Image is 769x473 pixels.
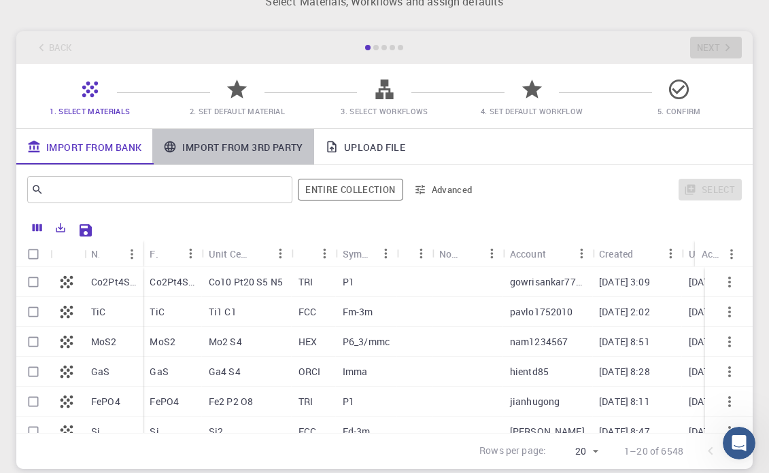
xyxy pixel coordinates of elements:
[570,243,592,264] button: Menu
[689,275,745,289] p: [DATE] 15:09
[29,10,78,22] span: Support
[510,305,573,319] p: pavlo1752010
[16,129,152,164] a: Import From Bank
[343,275,354,289] p: P1
[599,395,650,408] p: [DATE] 8:11
[91,365,109,379] p: GaS
[150,335,175,349] p: MoS2
[481,243,503,264] button: Menu
[599,335,650,349] p: [DATE] 8:51
[689,395,745,408] p: [DATE] 08:11
[343,365,368,379] p: Imma
[479,444,546,459] p: Rows per page:
[91,275,136,289] p: Co2Pt4SN
[91,241,99,267] div: Name
[50,241,84,267] div: Icon
[72,217,99,244] button: Save Explorer Settings
[702,241,721,267] div: Actions
[481,106,583,116] span: 4. Set Default Workflow
[723,427,755,459] iframe: Intercom live chat
[510,275,585,289] p: gowrisankar7755
[599,365,650,379] p: [DATE] 8:28
[721,243,742,265] button: Menu
[209,395,253,408] p: Fe2 P2 O8
[26,217,49,239] button: Columns
[592,241,682,267] div: Created
[121,243,143,265] button: Menu
[298,395,313,408] p: TRI
[84,241,143,267] div: Name
[50,106,130,116] span: 1. Select Materials
[599,275,650,289] p: [DATE] 3:09
[439,241,460,267] div: Non-periodic
[460,243,481,264] button: Sort
[314,129,416,164] a: Upload File
[209,425,223,438] p: Si2
[599,305,650,319] p: [DATE] 2:02
[546,243,568,264] button: Sort
[91,425,100,438] p: Si
[298,179,403,200] button: Entire collection
[91,305,105,319] p: TiC
[343,241,375,267] div: Symmetry
[91,395,120,408] p: FePO4
[689,305,745,319] p: [DATE] 14:02
[510,365,549,379] p: hientd85
[695,241,742,267] div: Actions
[343,305,373,319] p: Fm-3m
[660,243,682,264] button: Menu
[209,365,241,379] p: Ga4 S4
[209,305,237,319] p: Ti1 C1
[209,335,242,349] p: Mo2 S4
[689,335,745,349] p: [DATE] 20:51
[409,179,479,200] button: Advanced
[599,425,650,438] p: [DATE] 8:47
[314,243,336,264] button: Menu
[397,241,432,267] div: Tags
[689,365,745,379] p: [DATE] 20:28
[292,241,336,267] div: Lattice
[298,335,317,349] p: HEX
[150,425,158,438] p: Si
[202,241,292,267] div: Unit Cell Formula
[510,241,546,267] div: Account
[551,442,602,461] div: 20
[99,243,121,265] button: Sort
[143,241,201,267] div: Formula
[343,395,354,408] p: P1
[209,241,248,267] div: Unit Cell Formula
[152,129,313,164] a: Import From 3rd Party
[336,241,397,267] div: Symmetry
[150,395,179,408] p: FePO4
[298,425,316,438] p: FCC
[298,179,403,200] span: Filter throughout whole library including sets (folders)
[190,106,285,116] span: 2. Set Default Material
[510,335,568,349] p: nam1234567
[49,217,72,239] button: Export
[411,243,432,264] button: Menu
[503,241,592,267] div: Account
[343,335,390,349] p: P6_3/mmc
[298,243,320,264] button: Sort
[343,425,371,438] p: Fd-3m
[375,243,397,264] button: Menu
[633,243,655,264] button: Sort
[298,365,321,379] p: ORCI
[150,365,168,379] p: GaS
[150,241,158,267] div: Formula
[298,275,313,289] p: TRI
[298,305,316,319] p: FCC
[150,305,164,319] p: TiC
[248,243,270,264] button: Sort
[657,106,701,116] span: 5. Confirm
[209,275,283,289] p: Co10 Pt20 S5 N5
[510,425,585,438] p: [PERSON_NAME]
[180,243,202,264] button: Menu
[510,395,560,408] p: jianhugong
[624,444,683,458] p: 1–20 of 6548
[270,243,292,264] button: Menu
[91,335,117,349] p: MoS2
[150,275,194,289] p: Co2Pt4SN
[341,106,428,116] span: 3. Select Workflows
[432,241,503,267] div: Non-periodic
